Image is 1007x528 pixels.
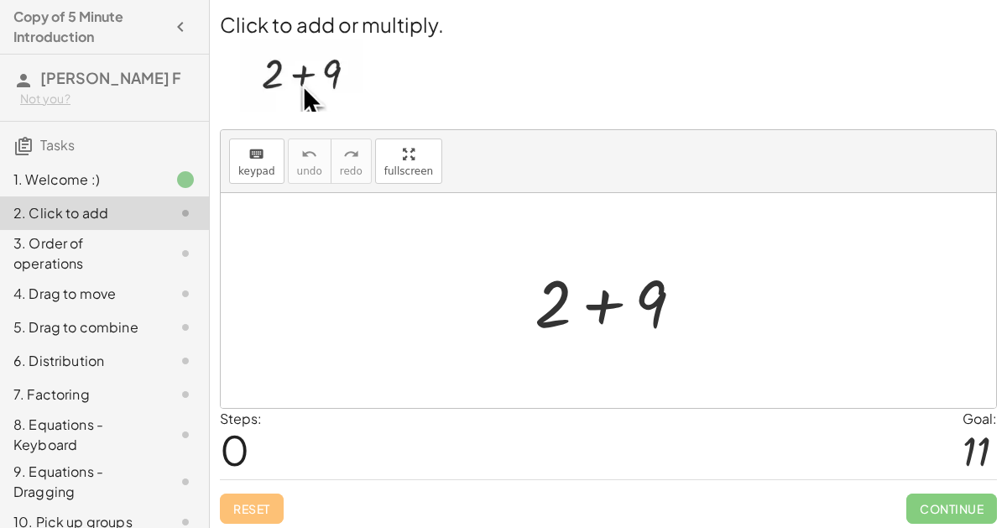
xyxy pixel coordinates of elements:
i: Task not started. [175,384,196,405]
div: 4. Drag to move [13,284,149,304]
div: Goal: [963,409,997,429]
div: 9. Equations - Dragging [13,462,149,502]
i: Task not started. [175,472,196,492]
i: Task not started. [175,317,196,337]
h2: Click to add or multiply. [220,10,997,39]
span: [PERSON_NAME] F [40,68,181,87]
i: undo [301,144,317,165]
span: undo [297,165,322,177]
i: Task not started. [175,284,196,304]
button: fullscreen [375,139,442,184]
div: 7. Factoring [13,384,149,405]
button: keyboardkeypad [229,139,284,184]
button: redoredo [331,139,372,184]
div: Not you? [20,91,196,107]
div: 8. Equations - Keyboard [13,415,149,455]
label: Steps: [220,410,262,427]
span: keypad [238,165,275,177]
span: fullscreen [384,165,433,177]
span: 0 [220,424,249,475]
i: Task not started. [175,425,196,445]
i: Task finished. [175,170,196,190]
i: Task not started. [175,243,196,264]
i: keyboard [248,144,264,165]
i: redo [343,144,359,165]
h4: Copy of 5 Minute Introduction [13,7,165,47]
i: Task not started. [175,351,196,371]
div: 5. Drag to combine [13,317,149,337]
span: redo [340,165,363,177]
div: 2. Click to add [13,203,149,223]
img: acc24cad2d66776ab3378aca534db7173dae579742b331bb719a8ca59f72f8de.webp [240,39,363,112]
div: 3. Order of operations [13,233,149,274]
span: Tasks [40,136,75,154]
i: Task not started. [175,203,196,223]
div: 1. Welcome :) [13,170,149,190]
div: 6. Distribution [13,351,149,371]
button: undoundo [288,139,331,184]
